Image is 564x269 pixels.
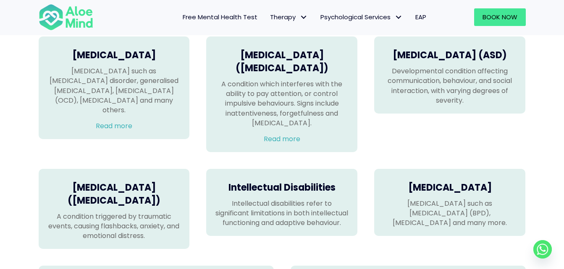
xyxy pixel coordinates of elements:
a: EAP [409,8,433,26]
p: A condition triggered by traumatic events, causing flashbacks, anxiety, and emotional distress. [47,212,181,241]
a: Read more [264,134,300,144]
h4: [MEDICAL_DATA] [47,49,181,62]
nav: Menu [104,8,433,26]
p: Intellectual disabilities refer to significant limitations in both intellectual functioning and a... [215,199,349,228]
h4: [MEDICAL_DATA] (ASD) [383,49,517,62]
p: Developmental condition affecting communication, behaviour, and social interaction, with varying ... [383,66,517,105]
a: Whatsapp [533,240,552,259]
p: [MEDICAL_DATA] such as [MEDICAL_DATA] (BPD), [MEDICAL_DATA] and many more. [383,199,517,228]
a: Psychological ServicesPsychological Services: submenu [314,8,409,26]
p: A condition which interferes with the ability to pay attention, or control impulsive behaviours. ... [215,79,349,128]
span: Book Now [483,13,517,21]
h4: [MEDICAL_DATA] [383,181,517,194]
span: Free Mental Health Test [183,13,257,21]
span: Psychological Services: submenu [393,11,405,23]
a: TherapyTherapy: submenu [264,8,314,26]
p: [MEDICAL_DATA] such as [MEDICAL_DATA] disorder, generalised [MEDICAL_DATA], [MEDICAL_DATA] (OCD),... [47,66,181,115]
h4: Intellectual Disabilities [215,181,349,194]
span: Psychological Services [320,13,403,21]
a: Read more [96,121,132,131]
span: EAP [415,13,426,21]
a: Free Mental Health Test [176,8,264,26]
img: Aloe mind Logo [39,3,93,31]
h4: [MEDICAL_DATA] ([MEDICAL_DATA]) [215,49,349,75]
h4: [MEDICAL_DATA] ([MEDICAL_DATA]) [47,181,181,207]
span: Therapy [270,13,308,21]
a: Book Now [474,8,526,26]
span: Therapy: submenu [298,11,310,23]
